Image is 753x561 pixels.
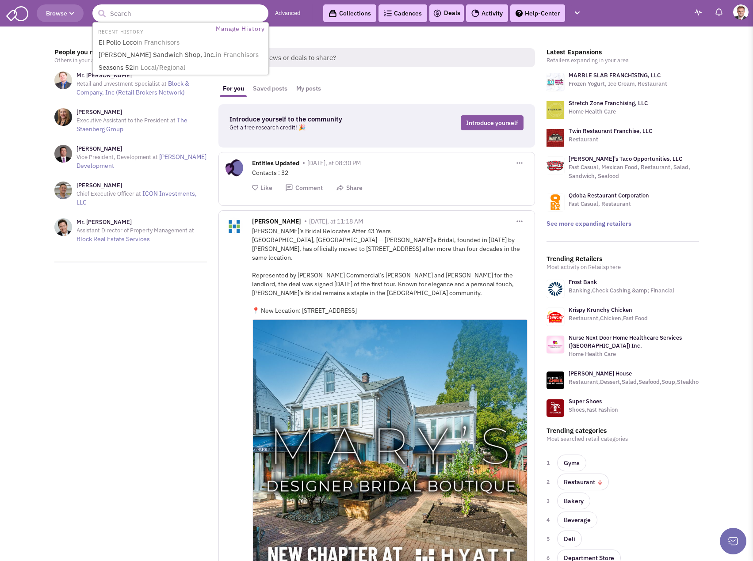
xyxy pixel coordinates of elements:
h3: Trending categories [547,427,699,435]
a: See more expanding retailers [547,220,631,227]
p: Most searched retail categories [547,435,699,443]
h3: Introduce yourself to the community [229,115,397,123]
a: Restaurant [557,474,609,490]
span: 5 [547,534,552,543]
p: Restaurant,Dessert,Salad,Seafood,Soup,Steakhouse [569,378,708,387]
a: Qdoba Restaurant Corporation [569,192,649,199]
a: Saved posts [248,80,292,97]
a: My posts [292,80,325,97]
span: Retail and Investment Specialist at [76,80,167,87]
img: logo [547,193,564,211]
p: Fast Casual, Restaurant [569,200,649,208]
span: Assistant Director of Property Management at [76,227,194,234]
img: icon-collection-lavender-black.svg [329,9,337,18]
button: Like [252,184,272,192]
span: Executive Assistant to the President at [76,117,176,124]
p: Home Health Care [569,107,648,116]
div: Contacts : 32 [252,168,528,177]
a: [PERSON_NAME] Sandwich Shop, Inc.in Franchisors [96,49,267,61]
a: ICON Investments, LLC [76,190,197,206]
h3: [PERSON_NAME] [76,145,207,153]
button: Comment [285,184,323,192]
input: Search [92,4,268,22]
p: Most activity on Retailsphere [547,263,699,272]
a: Cadences [378,4,427,22]
span: Retail news or deals to share? [239,48,535,67]
a: Super Shoes [569,398,602,405]
p: Restaurant,Chicken,Fast Food [569,314,648,323]
a: Beverage [557,512,597,528]
button: Share [336,184,363,192]
p: Fast Casual, Mexican Food, Restaurant, Salad, Sandwich, Seafood [569,163,699,181]
a: For you [218,80,248,97]
img: SmartAdmin [6,4,28,21]
span: 3 [547,497,552,505]
p: Retailers expanding in your area [547,56,699,65]
span: Like [260,184,272,192]
p: Restaurant [569,135,652,144]
span: in Franchisors [137,38,180,46]
a: Blake Bogenrief [733,4,749,20]
p: Others in your area to connect with [54,56,207,65]
a: Stretch Zone Franchising, LLC [569,99,648,107]
div: [PERSON_NAME]’s Bridal Relocates After 43 Years [GEOGRAPHIC_DATA], [GEOGRAPHIC_DATA] — [PERSON_NA... [252,227,528,315]
a: Deli [557,531,582,547]
p: Get a free research credit! 🎉 [229,123,397,132]
img: www.krispykrunchy.com [547,308,564,326]
a: Activity [466,4,508,22]
h3: [PERSON_NAME] [76,108,207,116]
span: [DATE], at 11:18 AM [309,217,363,225]
a: Twin Restaurant Franchise, LLC [569,127,652,135]
img: help.png [516,10,523,17]
a: Collections [323,4,376,22]
span: [DATE], at 08:30 PM [307,159,361,167]
h3: People you may know [54,48,207,56]
span: 2 [547,478,552,486]
a: Block Real Estate Services [76,235,150,243]
h3: Trending Retailers [547,255,699,263]
a: MARBLE SLAB FRANCHISING, LLC [569,72,661,79]
a: Manage History [214,23,268,34]
img: Cadences_logo.png [384,10,392,16]
a: The Staenberg Group [76,116,187,133]
a: Bakery [557,493,590,509]
span: in Local/Regional [133,63,185,72]
a: Block & Company, Inc (Retail Brokers Network) [76,80,189,96]
a: [PERSON_NAME]'s Taco Opportunities, LLC [569,155,682,163]
a: Advanced [275,9,301,18]
a: El Pollo Locoin Franchisors [96,37,267,49]
a: Seasons 52in Local/Regional [96,62,267,74]
a: Nurse Next Door Home Healthcare Services ([GEOGRAPHIC_DATA]) Inc. [569,334,682,349]
a: Krispy Krunchy Chicken [569,306,632,314]
a: [PERSON_NAME] House [569,370,632,377]
button: Browse [37,4,84,22]
a: Introduce yourself [461,115,524,130]
p: Frozen Yogurt, Ice Cream, Restaurant [569,80,667,88]
img: logo [547,101,564,119]
span: Chief Executive Officer at [76,190,141,197]
a: Help-Center [510,4,565,22]
p: Shoes,Fast Fashion [569,406,618,414]
a: Deals [433,8,460,19]
img: icon-deals.svg [433,8,442,19]
img: Activity.png [471,9,479,17]
span: Vice President, Development at [76,153,158,161]
p: Banking,Check Cashing &amp; Financial [569,286,674,295]
span: in Franchisors [216,50,259,59]
h3: [PERSON_NAME] [76,182,207,190]
p: Home Health Care [569,350,699,359]
h3: Latest Expansions [547,48,699,56]
a: [PERSON_NAME] Development [76,153,206,170]
span: Browse [46,9,74,17]
span: [PERSON_NAME] [252,217,301,227]
span: 4 [547,516,552,524]
li: RECENT HISTORY [94,27,146,36]
h3: Mr. [PERSON_NAME] [76,218,207,226]
span: Entities Updated [252,159,299,169]
img: www.frostbank.com [547,280,564,298]
a: Gyms [557,455,586,471]
img: logo [547,157,564,174]
img: logo [547,73,564,91]
span: 1 [547,459,552,467]
a: Frost Bank [569,278,597,286]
